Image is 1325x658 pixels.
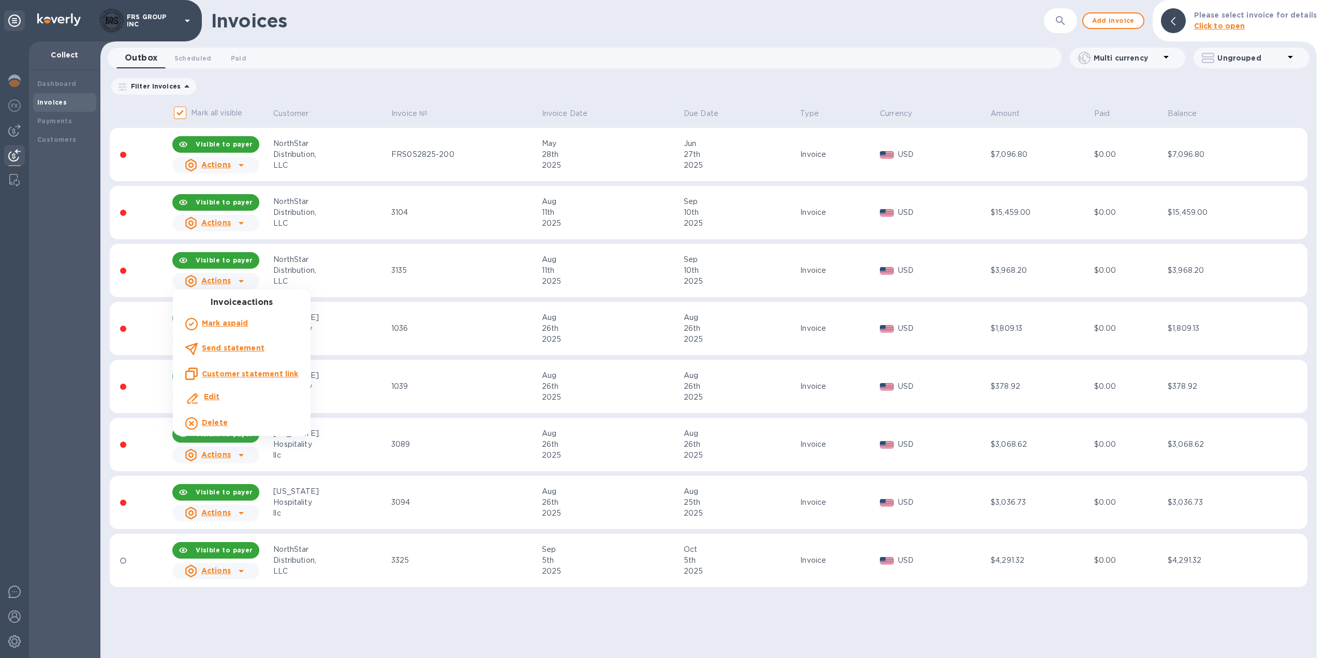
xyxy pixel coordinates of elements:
[202,418,228,427] b: Delete
[173,298,311,308] h3: Invoice actions
[202,344,264,352] b: Send statement
[202,319,248,327] b: Mark as paid
[202,370,298,378] u: Customer statement link
[204,392,220,401] b: Edit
